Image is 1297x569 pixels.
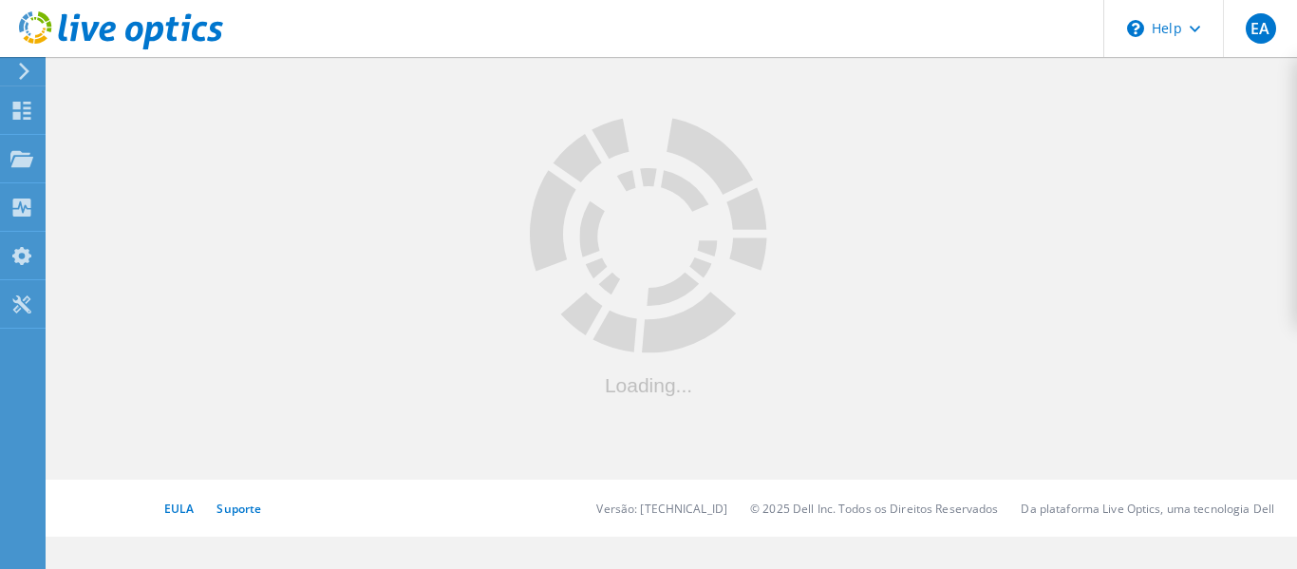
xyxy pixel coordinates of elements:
svg: \n [1127,20,1144,37]
div: Loading... [530,374,767,394]
li: Da plataforma Live Optics, uma tecnologia Dell [1021,501,1274,517]
li: Versão: [TECHNICAL_ID] [596,501,727,517]
a: EULA [164,501,194,517]
li: © 2025 Dell Inc. Todos os Direitos Reservados [750,501,998,517]
span: EA [1250,21,1269,36]
a: Live Optics Dashboard [19,40,223,53]
a: Suporte [216,501,261,517]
